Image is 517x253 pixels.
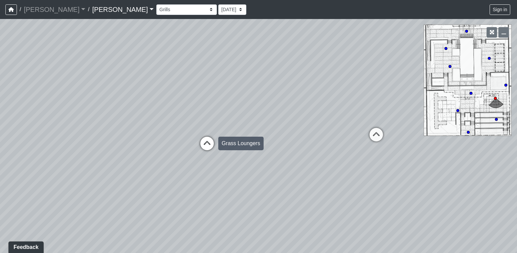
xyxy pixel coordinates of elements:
span: / [17,3,24,16]
iframe: Ybug feedback widget [5,239,45,253]
a: [PERSON_NAME] [24,3,85,16]
button: Sign in [490,4,510,15]
a: [PERSON_NAME] [92,3,154,16]
div: Grass Loungers [218,137,264,150]
span: / [85,3,92,16]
